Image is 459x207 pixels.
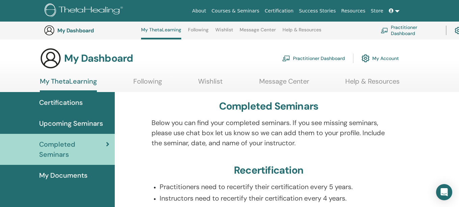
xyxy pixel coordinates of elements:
[198,77,223,90] a: Wishlist
[282,51,345,66] a: Practitioner Dashboard
[219,100,319,112] h3: Completed Seminars
[39,97,83,108] span: Certifications
[296,5,339,17] a: Success Stories
[240,27,276,38] a: Message Center
[39,139,106,159] span: Completed Seminars
[262,5,296,17] a: Certification
[282,55,290,61] img: chalkboard-teacher.svg
[40,48,61,69] img: generic-user-icon.jpg
[361,53,370,64] img: cog.svg
[215,27,233,38] a: Wishlist
[57,27,125,34] h3: My Dashboard
[152,118,386,148] p: Below you can find your completed seminars. If you see missing seminars, please use chat box let ...
[141,27,181,39] a: My ThetaLearning
[234,164,303,176] h3: Recertification
[381,23,438,38] a: Practitioner Dashboard
[209,5,262,17] a: Courses & Seminars
[39,118,103,128] span: Upcoming Seminars
[40,77,97,92] a: My ThetaLearning
[188,27,209,38] a: Following
[282,27,321,38] a: Help & Resources
[381,28,388,33] img: chalkboard-teacher.svg
[160,182,386,192] p: Practitioners need to recertify their certification every 5 years.
[339,5,368,17] a: Resources
[160,193,386,203] p: Instructors need to recertify their certification every 4 years.
[39,170,87,180] span: My Documents
[44,25,55,36] img: generic-user-icon.jpg
[361,51,399,66] a: My Account
[259,77,309,90] a: Message Center
[436,184,452,200] div: Open Intercom Messenger
[133,77,162,90] a: Following
[368,5,386,17] a: Store
[345,77,400,90] a: Help & Resources
[64,52,133,64] h3: My Dashboard
[45,3,125,19] img: logo.png
[189,5,209,17] a: About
